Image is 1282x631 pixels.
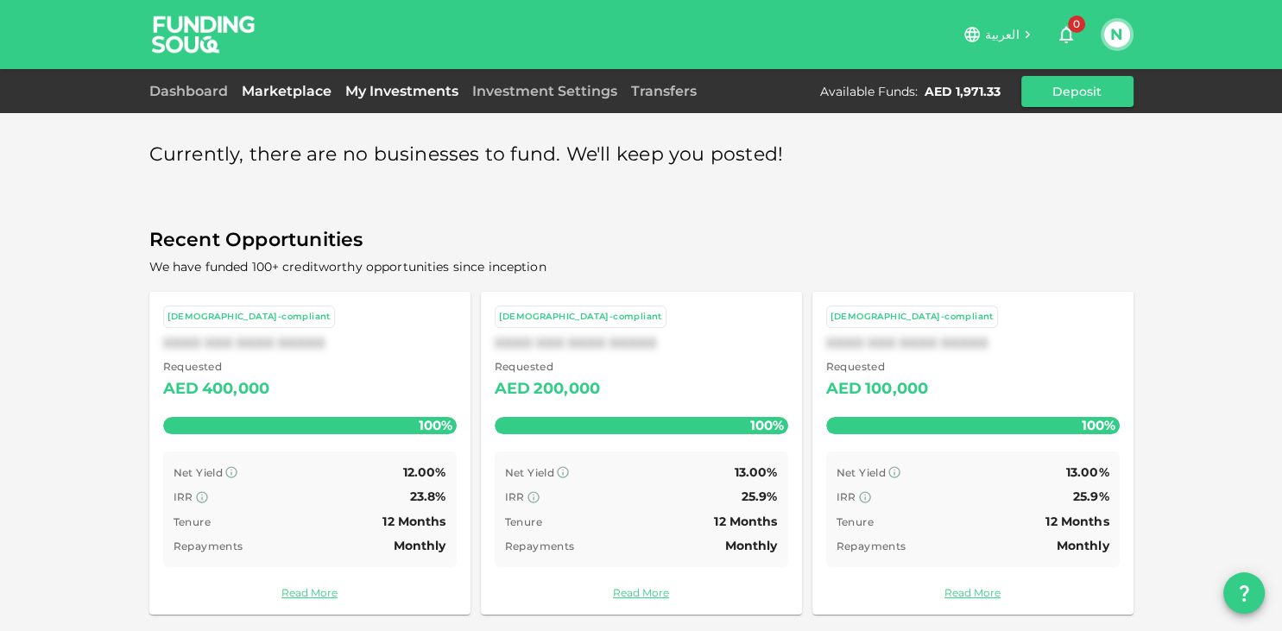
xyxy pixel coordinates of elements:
[714,514,777,529] span: 12 Months
[826,375,862,403] div: AED
[1049,17,1083,52] button: 0
[174,540,243,552] span: Repayments
[812,292,1134,615] a: [DEMOGRAPHIC_DATA]-compliantXXXX XXX XXXX XXXXX Requested AED100,000100% Net Yield 13.00% IRR 25....
[830,310,994,325] div: [DEMOGRAPHIC_DATA]-compliant
[505,466,555,479] span: Net Yield
[820,83,918,100] div: Available Funds :
[149,259,546,274] span: We have funded 100+ creditworthy opportunities since inception
[826,358,929,375] span: Requested
[163,375,199,403] div: AED
[235,83,338,99] a: Marketplace
[837,515,874,528] span: Tenure
[481,292,802,615] a: [DEMOGRAPHIC_DATA]-compliantXXXX XXX XXXX XXXXX Requested AED200,000100% Net Yield 13.00% IRR 25....
[174,490,193,503] span: IRR
[495,335,788,351] div: XXXX XXX XXXX XXXXX
[735,464,778,480] span: 13.00%
[410,489,446,504] span: 23.8%
[174,515,211,528] span: Tenure
[163,358,270,375] span: Requested
[382,514,445,529] span: 12 Months
[742,489,778,504] span: 25.9%
[202,375,269,403] div: 400,000
[414,413,457,438] span: 100%
[837,466,887,479] span: Net Yield
[149,292,470,615] a: [DEMOGRAPHIC_DATA]-compliantXXXX XXX XXXX XXXXX Requested AED400,000100% Net Yield 12.00% IRR 23....
[1104,22,1130,47] button: N
[338,83,465,99] a: My Investments
[167,310,331,325] div: [DEMOGRAPHIC_DATA]-compliant
[163,335,457,351] div: XXXX XXX XXXX XXXXX
[624,83,704,99] a: Transfers
[403,464,446,480] span: 12.00%
[826,335,1120,351] div: XXXX XXX XXXX XXXXX
[499,310,662,325] div: [DEMOGRAPHIC_DATA]-compliant
[394,538,446,553] span: Monthly
[505,540,575,552] span: Repayments
[1057,538,1109,553] span: Monthly
[1068,16,1085,33] span: 0
[505,515,542,528] span: Tenure
[149,83,235,99] a: Dashboard
[149,138,784,172] span: Currently, there are no businesses to fund. We'll keep you posted!
[865,375,928,403] div: 100,000
[163,584,457,601] a: Read More
[1066,464,1109,480] span: 13.00%
[495,584,788,601] a: Read More
[837,490,856,503] span: IRR
[174,466,224,479] span: Net Yield
[495,358,601,375] span: Requested
[837,540,906,552] span: Repayments
[826,584,1120,601] a: Read More
[1073,489,1109,504] span: 25.9%
[495,375,530,403] div: AED
[1077,413,1120,438] span: 100%
[925,83,1001,100] div: AED 1,971.33
[505,490,525,503] span: IRR
[1045,514,1108,529] span: 12 Months
[465,83,624,99] a: Investment Settings
[1223,572,1265,614] button: question
[149,224,1134,257] span: Recent Opportunities
[985,27,1020,42] span: العربية
[1021,76,1134,107] button: Deposit
[746,413,788,438] span: 100%
[534,375,600,403] div: 200,000
[725,538,778,553] span: Monthly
